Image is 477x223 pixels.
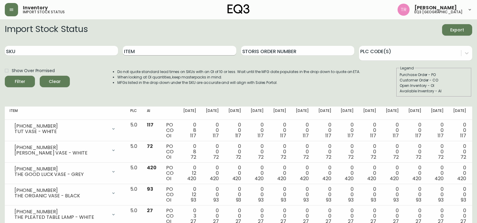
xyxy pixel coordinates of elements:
span: 27 [147,207,153,214]
span: 72 [280,154,286,161]
span: 117 [258,132,264,139]
span: 420 [277,175,286,182]
div: 0 0 [318,165,331,181]
th: [DATE] [224,107,246,120]
span: 420 [187,175,196,182]
div: 0 0 [363,122,376,139]
div: 0 0 [273,122,286,139]
div: 0 0 [251,122,264,139]
span: 72 [190,154,196,161]
span: 420 [412,175,421,182]
div: 0 0 [408,186,421,203]
th: AI [142,107,161,120]
div: 0 0 [251,186,264,203]
span: 72 [460,154,466,161]
th: [DATE] [178,107,201,120]
div: PO CO [166,165,174,181]
span: 420 [300,175,309,182]
button: Filter [5,76,35,87]
div: 0 0 [296,122,309,139]
div: 0 0 [386,165,399,181]
div: 0 0 [228,144,241,160]
th: Item [5,107,125,120]
span: 117 [147,121,153,128]
span: 72 [348,154,354,161]
div: 0 0 [251,165,264,181]
span: [PERSON_NAME] [414,5,457,10]
span: 117 [235,132,241,139]
span: 117 [415,132,421,139]
li: MFGs listed in the drop down under the SKU are accurate and will align with Sales Portal. [117,80,361,85]
div: 0 0 [206,122,219,139]
div: [PHONE_NUMBER]TUT VASE - WHITE [10,122,121,135]
span: OI [166,175,171,182]
span: 420 [435,175,444,182]
div: [PHONE_NUMBER] [14,145,107,150]
div: 0 8 [183,144,196,160]
div: 0 0 [273,165,286,181]
div: Available Inventory - AI [400,88,468,94]
td: 5.0 [125,120,142,141]
div: 0 0 [206,144,219,160]
div: 0 0 [431,165,444,181]
span: 93 [303,196,309,203]
div: 0 0 [341,144,354,160]
span: 72 [438,154,444,161]
span: 72 [236,154,241,161]
td: 5.0 [125,163,142,184]
span: 93 [416,196,421,203]
th: [DATE] [358,107,381,120]
div: 0 0 [296,144,309,160]
span: 117 [280,132,286,139]
span: Clear [45,78,65,85]
span: 93 [258,196,264,203]
span: 93 [191,196,196,203]
span: 420 [210,175,219,182]
div: 0 0 [228,186,241,203]
span: 72 [416,154,421,161]
th: [DATE] [268,107,291,120]
span: 72 [303,154,309,161]
div: 0 0 [341,186,354,203]
span: 420 [457,175,466,182]
div: 0 0 [206,186,219,203]
div: 0 0 [453,165,466,181]
div: 0 0 [296,165,309,181]
span: 72 [326,154,331,161]
div: 0 0 [318,186,331,203]
div: [PERSON_NAME] VASE - WHITE [14,150,107,156]
div: PO CO [166,122,174,139]
div: 0 0 [386,144,399,160]
div: 0 0 [363,144,376,160]
span: 72 [147,143,153,150]
span: Show Over Promised [12,68,55,74]
span: 420 [345,175,354,182]
div: 0 0 [251,144,264,160]
div: THE GOOD LUCK VASE - GREY [14,172,107,177]
div: 0 0 [363,186,376,203]
span: OI [166,154,171,161]
div: 0 0 [386,186,399,203]
span: 117 [213,132,219,139]
div: 0 8 [183,122,196,139]
legend: Legend [400,65,414,71]
div: 0 0 [318,144,331,160]
div: THE PLEATED TABLE LAMP - WHITE [14,215,107,220]
div: 0 0 [453,122,466,139]
span: 93 [348,196,354,203]
div: Customer Order - CO [400,78,468,83]
span: 93 [438,196,444,203]
div: [PHONE_NUMBER] [14,166,107,172]
th: [DATE] [201,107,224,120]
span: 420 [390,175,399,182]
span: 117 [393,132,399,139]
img: logo [228,4,250,14]
img: 214b9049a7c64896e5c13e8f38ff7a87 [398,4,410,16]
th: [DATE] [291,107,314,120]
span: 93 [147,186,153,193]
div: [PHONE_NUMBER] [14,123,107,129]
div: 0 0 [273,186,286,203]
button: Clear [40,76,70,87]
span: 420 [255,175,264,182]
div: 0 0 [228,165,241,181]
